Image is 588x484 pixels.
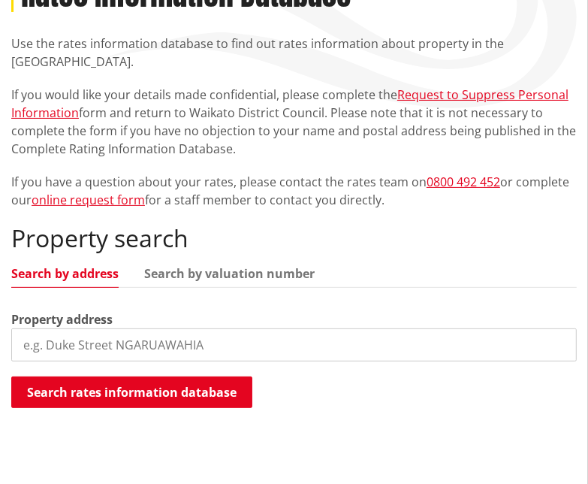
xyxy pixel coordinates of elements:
[11,268,119,280] a: Search by address
[11,86,577,158] p: If you would like your details made confidential, please complete the form and return to Waikato ...
[32,192,145,208] a: online request form
[11,35,577,71] p: Use the rates information database to find out rates information about property in the [GEOGRAPHI...
[11,377,252,408] button: Search rates information database
[11,310,113,328] label: Property address
[519,421,573,475] iframe: Messenger Launcher
[11,86,568,121] a: Request to Suppress Personal Information
[11,224,577,253] h2: Property search
[11,173,577,209] p: If you have a question about your rates, please contact the rates team on or complete our for a s...
[11,328,577,361] input: e.g. Duke Street NGARUAWAHIA
[144,268,315,280] a: Search by valuation number
[427,174,500,190] a: 0800 492 452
